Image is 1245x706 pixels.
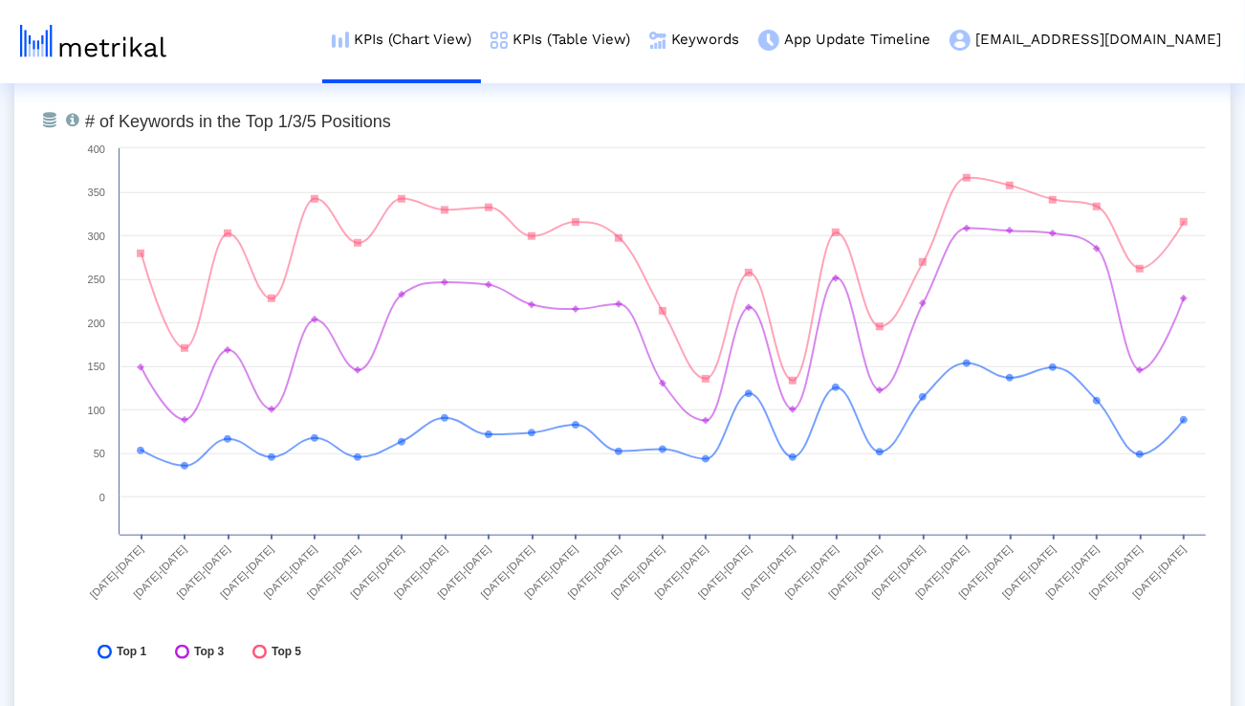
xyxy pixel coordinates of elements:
text: [DATE]-[DATE] [392,543,449,601]
tspan: # of Keywords in the Top 1/3/5 Positions [85,112,391,131]
text: [DATE]-[DATE] [566,543,623,601]
text: [DATE]-[DATE] [956,543,1014,601]
text: 350 [88,187,105,198]
text: [DATE]-[DATE] [1043,543,1101,601]
text: 250 [88,274,105,285]
text: 150 [88,361,105,372]
text: [DATE]-[DATE] [435,543,492,601]
img: my-account-menu-icon.png [950,30,971,51]
text: [DATE]-[DATE] [826,543,884,601]
text: [DATE]-[DATE] [870,543,928,601]
text: [DATE]-[DATE] [739,543,797,601]
text: [DATE]-[DATE] [522,543,579,601]
text: [DATE]-[DATE] [261,543,318,601]
text: [DATE]-[DATE] [783,543,841,601]
text: 100 [88,405,105,416]
span: Top 5 [272,645,301,659]
span: Top 3 [194,645,224,659]
img: metrical-logo-light.png [20,25,166,57]
text: 50 [94,448,105,459]
text: 200 [88,318,105,329]
text: [DATE]-[DATE] [652,543,710,601]
text: [DATE]-[DATE] [913,543,971,601]
text: [DATE]-[DATE] [1000,543,1058,601]
span: Top 1 [117,645,146,659]
img: app-update-menu-icon.png [758,30,779,51]
img: kpi-table-menu-icon.png [491,32,508,49]
text: [DATE]-[DATE] [609,543,666,601]
text: [DATE]-[DATE] [1130,543,1188,601]
img: kpi-chart-menu-icon.png [332,32,349,48]
text: [DATE]-[DATE] [131,543,188,601]
text: [DATE]-[DATE] [305,543,362,601]
text: [DATE]-[DATE] [479,543,536,601]
text: [DATE]-[DATE] [88,543,145,601]
text: [DATE]-[DATE] [348,543,405,601]
text: [DATE]-[DATE] [218,543,275,601]
text: 400 [88,143,105,155]
text: 300 [88,231,105,242]
text: [DATE]-[DATE] [1087,543,1145,601]
text: [DATE]-[DATE] [175,543,232,601]
img: keywords.png [649,32,666,49]
text: 0 [99,492,105,503]
text: [DATE]-[DATE] [696,543,754,601]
